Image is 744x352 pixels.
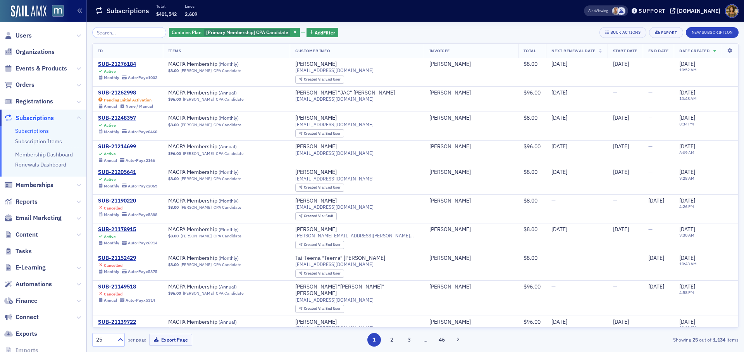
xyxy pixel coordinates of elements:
a: SUB-21190220 [98,197,157,204]
span: — [551,254,556,261]
span: — [613,89,617,96]
div: Auto-Pay x2065 [128,184,157,189]
a: Content [4,230,38,239]
span: Lois Lawton [429,169,513,176]
span: Content [15,230,38,239]
div: [PERSON_NAME] "JAC" [PERSON_NAME] [295,89,395,96]
span: MACPA Membership [168,61,266,68]
span: $8.00 [524,114,537,121]
a: MACPA Membership (Monthly) [168,197,266,204]
span: ID [98,48,103,53]
a: [PERSON_NAME] [183,291,214,296]
p: Lines [185,3,197,9]
button: New Subscription [686,27,739,38]
span: Items [168,48,181,53]
div: Created Via: End User [295,129,344,137]
a: [PERSON_NAME] [295,319,337,326]
span: Add Filter [315,29,335,36]
a: Email Marketing [4,214,62,222]
a: [PERSON_NAME] [181,176,212,181]
a: SUB-21178915 [98,226,157,233]
a: MACPA Membership (Monthly) [168,61,266,68]
span: Profile [725,4,739,18]
div: SUB-21214699 [98,143,155,150]
div: CPA Candidate [216,97,244,102]
span: Date Created [679,48,710,53]
div: Export [661,31,677,35]
time: 9:30 AM [679,232,694,238]
a: SUB-21262998 [98,89,153,96]
span: [DATE] [613,60,629,67]
div: End User [304,243,341,247]
span: $8.00 [168,122,179,127]
div: CPA Candidate [214,262,241,267]
input: Search… [92,27,166,38]
div: [PERSON_NAME] "[PERSON_NAME]" [PERSON_NAME] [295,283,418,297]
span: MACPA Membership [168,197,266,204]
span: Created Via : [304,185,325,190]
a: MACPA Membership (Monthly) [168,115,266,122]
a: Organizations [4,48,55,56]
a: New Subscription [686,28,739,35]
span: ( Monthly ) [219,115,239,121]
button: [DOMAIN_NAME] [670,8,723,14]
div: SUB-21276184 [98,61,157,68]
a: Subscriptions [4,114,54,122]
a: [PERSON_NAME] [181,205,212,210]
a: SailAMX [11,5,46,18]
a: Connect [4,313,39,321]
div: End User [304,132,341,136]
span: Steven Strohmier [429,226,513,233]
a: [PERSON_NAME] [429,226,471,233]
a: MACPA Membership (Annual) [168,283,266,290]
span: Exports [15,330,37,338]
div: [DOMAIN_NAME] [677,7,720,14]
a: [PERSON_NAME] [183,97,214,102]
label: per page [127,336,146,343]
div: Created Via: End User [295,76,344,84]
div: Active [104,69,116,74]
span: Subscriptions [15,114,54,122]
div: [Primary Membership] CPA Candidate [169,28,300,38]
span: [DATE] [613,226,629,233]
span: Shamik Patel [429,61,513,68]
a: [PERSON_NAME] [295,197,337,204]
a: [PERSON_NAME] [295,115,337,122]
a: SUB-21139722 [98,319,155,326]
div: End User [304,185,341,190]
a: [PERSON_NAME] [181,68,212,73]
span: Tasks [15,247,32,256]
a: [PERSON_NAME] [295,143,337,150]
a: [PERSON_NAME] [429,115,471,122]
div: CPA Candidate [214,122,241,127]
span: Customer Info [295,48,330,53]
span: [DATE] [679,254,695,261]
span: [DATE] [551,143,567,150]
span: Connect [15,313,39,321]
span: MACPA Membership [168,226,266,233]
a: [PERSON_NAME] [429,89,471,96]
span: [EMAIL_ADDRESS][DOMAIN_NAME] [295,204,374,210]
time: 10:52 AM [679,67,697,72]
a: [PERSON_NAME] [295,169,337,176]
a: [PERSON_NAME] [429,143,471,150]
span: [DATE] [679,197,695,204]
div: Created Via: End User [295,241,344,249]
a: Users [4,31,32,40]
a: MACPA Membership (Annual) [168,89,266,96]
div: CPA Candidate [216,151,244,156]
span: [DATE] [648,197,664,204]
span: $8.00 [524,60,537,67]
a: MACPA Membership (Monthly) [168,226,266,233]
span: [EMAIL_ADDRESS][DOMAIN_NAME] [295,150,374,156]
span: [DATE] [551,89,567,96]
div: CPA Candidate [214,176,241,181]
a: MACPA Membership (Annual) [168,143,266,150]
a: Tasks [4,247,32,256]
span: Email Marketing [15,214,62,222]
span: Reports [15,197,38,206]
div: SUB-21248357 [98,115,157,122]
